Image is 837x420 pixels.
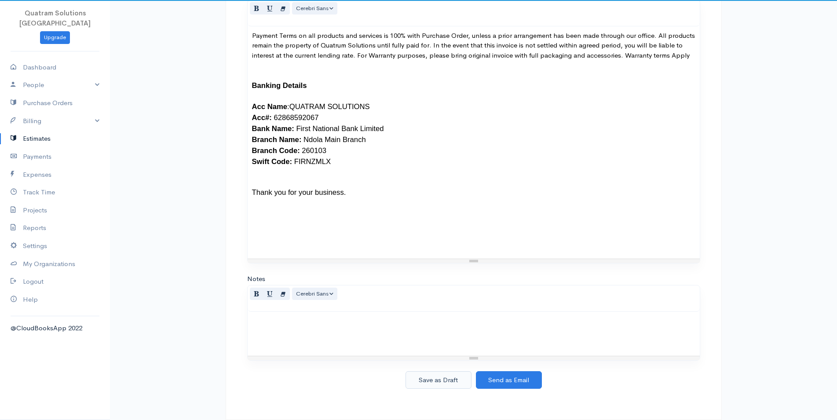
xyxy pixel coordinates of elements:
[19,9,91,27] span: Quatram Solutions [GEOGRAPHIC_DATA]
[250,288,263,300] button: Bold (CTRL+B)
[40,31,70,44] a: Upgrade
[252,146,300,155] b: Branch Code:
[276,288,290,300] button: Remove Font Style (CTRL+\)
[252,124,294,133] b: Bank Name:
[263,288,277,300] button: Underline (CTRL+U)
[303,135,366,144] span: Ndola Main Branch
[11,323,99,333] div: @CloudBooksApp 2022
[252,81,307,90] span: Banking Details
[296,4,329,12] span: Cerebri Sans
[294,157,331,166] span: FIRNZMLX
[296,124,384,133] span: First National Bank Limited
[476,371,542,389] button: Send as Email
[252,31,695,248] p: Payment Terms on all products and services is 100% with Purchase Order, unless a prior arrangemen...
[289,102,370,111] span: QUATRAM SOLUTIONS
[292,2,338,15] button: Font Family
[252,135,302,144] b: Branch Name:
[252,113,272,122] b: Acc#:
[248,356,700,360] div: Resize
[248,259,700,263] div: Resize
[252,157,292,166] b: Swift Code:
[247,274,265,284] label: Notes
[406,371,471,389] button: Save as Draft
[274,113,319,122] span: 62868592067
[252,102,288,111] b: Acc Name
[252,102,289,111] span: :
[276,2,290,15] button: Remove Font Style (CTRL+\)
[302,146,326,155] span: 260103
[252,188,346,197] span: Thank you for your business.
[263,2,277,15] button: Underline (CTRL+U)
[292,288,338,300] button: Font Family
[296,290,329,297] span: Cerebri Sans
[250,2,263,15] button: Bold (CTRL+B)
